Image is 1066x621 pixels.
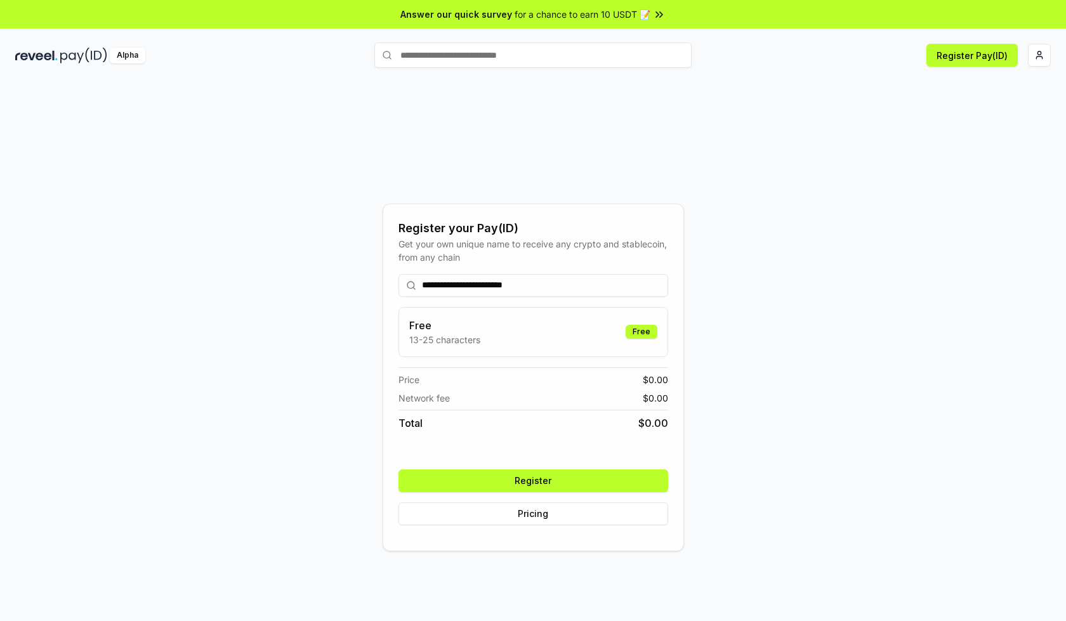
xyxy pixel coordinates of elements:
span: Answer our quick survey [400,8,512,21]
span: Price [398,373,419,386]
img: pay_id [60,48,107,63]
h3: Free [409,318,480,333]
img: reveel_dark [15,48,58,63]
span: $ 0.00 [643,391,668,405]
div: Get your own unique name to receive any crypto and stablecoin, from any chain [398,237,668,264]
p: 13-25 characters [409,333,480,346]
span: $ 0.00 [643,373,668,386]
button: Register Pay(ID) [926,44,1018,67]
button: Register [398,469,668,492]
span: Total [398,415,423,431]
span: Network fee [398,391,450,405]
div: Register your Pay(ID) [398,219,668,237]
div: Free [626,325,657,339]
div: Alpha [110,48,145,63]
span: $ 0.00 [638,415,668,431]
span: for a chance to earn 10 USDT 📝 [515,8,650,21]
button: Pricing [398,502,668,525]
